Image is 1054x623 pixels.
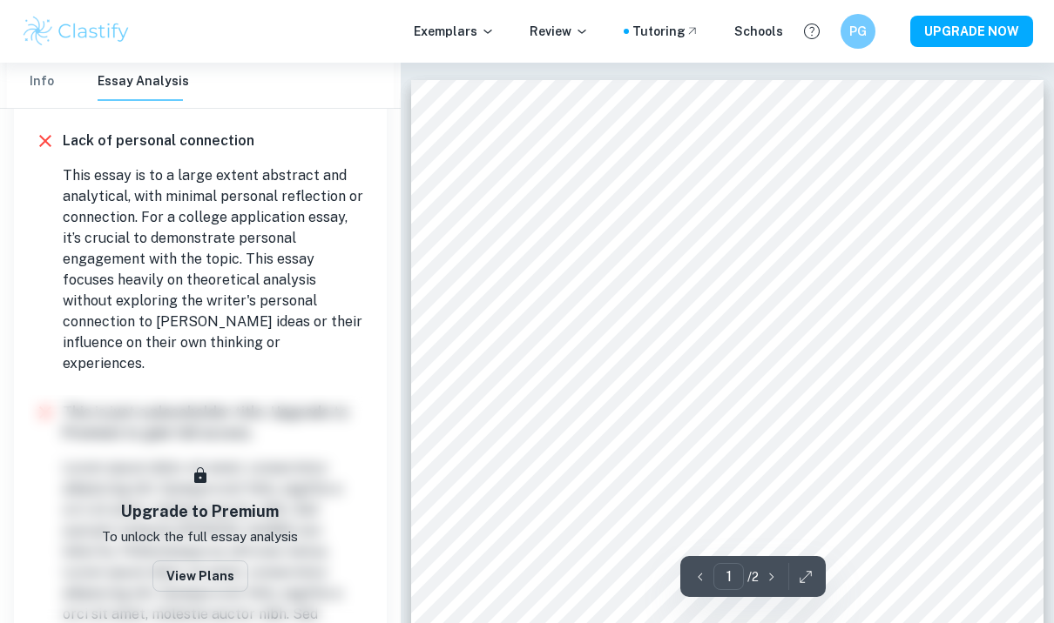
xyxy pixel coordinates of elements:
h6: Upgrade to Premium [121,499,279,524]
h6: Lack of personal connection [63,131,366,151]
img: Clastify logo [21,14,132,49]
a: Schools [734,22,783,41]
p: This essay is to a large extent abstract and analytical, with minimal personal reflection or conn... [63,165,366,374]
button: Essay Analysis [98,63,189,101]
button: Help and Feedback [797,17,827,46]
a: Tutoring [632,22,699,41]
button: PG [841,14,875,49]
button: UPGRADE NOW [910,16,1033,47]
h6: PG [848,22,868,41]
button: View Plans [152,560,248,592]
p: / 2 [747,567,759,586]
p: Review [530,22,589,41]
button: Info [21,63,63,101]
p: Exemplars [414,22,495,41]
p: To unlock the full essay analysis [102,527,298,547]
